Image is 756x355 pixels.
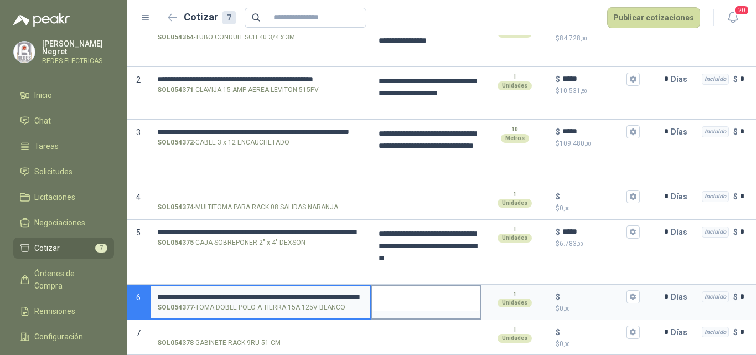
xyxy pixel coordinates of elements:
p: $ [556,239,640,249]
p: $ [733,126,738,138]
span: Remisiones [34,305,75,317]
span: ,00 [581,35,587,42]
button: $$0,00 [626,326,640,339]
span: 6.783 [560,240,583,248]
p: $ [556,138,640,149]
input: $$0,00 [562,192,624,200]
p: - TOMA DOBLE POLO A TIERRA 15A 125V BLANCO [157,302,345,313]
input: SOL054374-MULTITOMA PARA RACK 08 SALIDAS NARANJA [157,193,363,201]
div: Incluido [702,227,729,238]
input: SOL054377-TOMA DOBLE POLO A TIERRA 15A 125V BLANCO [157,292,363,302]
p: 1 [513,73,516,81]
span: 0 [560,204,570,212]
p: $ [556,73,560,85]
strong: SOL054364 [157,32,194,43]
span: Licitaciones [34,191,75,203]
input: SOL054375-CAJA SOBREPONER 2" x 4" DEXSON [157,228,363,236]
p: - MULTITOMA PARA RACK 08 SALIDAS NARANJA [157,202,338,213]
button: $$0,00 [626,290,640,303]
span: ,00 [563,306,570,312]
div: Unidades [498,299,532,307]
p: $ [556,326,560,338]
span: 7 [95,244,107,253]
h2: Cotizar [184,9,236,25]
a: Solicitudes [13,161,114,182]
p: Días [671,286,692,308]
p: Días [671,68,692,90]
span: 3 [136,128,141,137]
span: 2 [136,75,141,84]
p: - TUBO CONDUIT SCH 40 3/4 x 3M [157,32,295,43]
input: $$6.783,00 [562,228,624,236]
p: [PERSON_NAME] Negret [42,40,114,55]
input: SOL054371-CLAVIJA 15 AMP AEREA LEVITON 515PV [157,75,363,84]
a: Tareas [13,136,114,157]
input: $$10.531,50 [562,75,624,83]
span: 4 [136,193,141,202]
span: Tareas [34,140,59,152]
div: Incluido [702,126,729,137]
span: Cotizar [34,242,60,254]
p: $ [733,226,738,238]
span: 0 [560,340,570,348]
p: 1 [513,225,516,234]
span: ,00 [577,241,583,247]
p: - CAJA SOBREPONER 2" x 4" DEXSON [157,238,305,248]
p: - GABINETE RACK 9RU 51 CM [157,338,281,348]
span: ,00 [584,141,591,147]
strong: SOL054377 [157,302,194,313]
span: ,50 [581,88,587,94]
p: 1 [513,290,516,299]
p: 10 [511,125,518,134]
div: 7 [222,11,236,24]
p: - CABLE 3 x 12 ENCAUCHETADO [157,137,289,148]
span: Inicio [34,89,52,101]
p: $ [733,291,738,303]
span: 5 [136,228,141,237]
input: SOL054372-CABLE 3 x 12 ENCAUCHETADO [157,128,363,136]
p: 1 [513,190,516,199]
p: REDES ELECTRICAS [42,58,114,64]
strong: SOL054375 [157,238,194,248]
span: Negociaciones [34,217,85,229]
span: Solicitudes [34,166,73,178]
a: Licitaciones [13,187,114,208]
input: SOL054378-GABINETE RACK 9RU 51 CM [157,328,363,337]
p: Días [671,321,692,343]
div: Incluido [702,74,729,85]
div: Incluido [702,291,729,302]
span: 20 [734,5,749,16]
span: 7 [136,328,141,337]
div: Unidades [498,199,532,208]
p: $ [556,291,560,303]
p: Días [671,221,692,243]
p: Días [671,186,692,208]
p: $ [556,203,640,214]
div: Incluido [702,191,729,202]
div: Unidades [498,81,532,90]
input: $$0,00 [562,328,624,336]
p: $ [556,339,640,349]
input: $$109.480,00 [562,127,624,136]
span: 10.531 [560,87,587,95]
span: 84.728 [560,34,587,42]
p: $ [733,326,738,338]
img: Company Logo [14,42,35,63]
p: $ [556,226,560,238]
span: ,00 [563,205,570,212]
strong: SOL054378 [157,338,194,348]
p: $ [556,86,640,96]
a: Remisiones [13,301,114,322]
p: $ [556,33,640,44]
button: $$109.480,00 [626,125,640,138]
div: Metros [501,134,529,143]
a: Chat [13,110,114,131]
p: 1 [513,326,516,335]
strong: SOL054374 [157,202,194,213]
span: 6 [136,293,141,302]
span: ,00 [563,341,570,347]
span: Configuración [34,331,83,343]
button: $$6.783,00 [626,225,640,239]
a: Inicio [13,85,114,106]
button: Publicar cotizaciones [607,7,700,28]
